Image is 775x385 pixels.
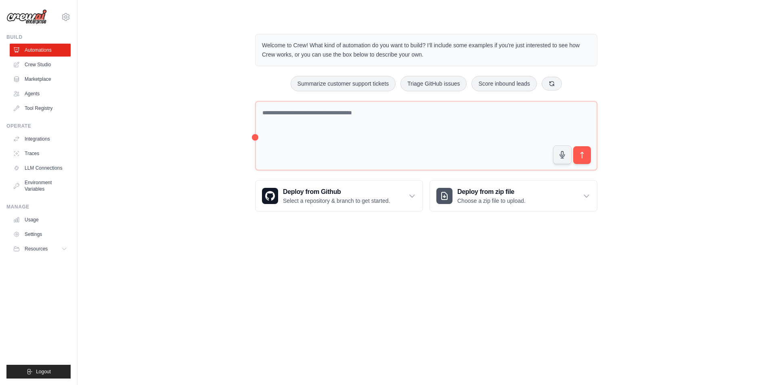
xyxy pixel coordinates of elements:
[10,176,71,196] a: Environment Variables
[10,228,71,241] a: Settings
[10,44,71,57] a: Automations
[10,162,71,175] a: LLM Connections
[10,102,71,115] a: Tool Registry
[6,365,71,379] button: Logout
[283,197,390,205] p: Select a repository & branch to get started.
[10,133,71,145] a: Integrations
[10,242,71,255] button: Resources
[283,187,390,197] h3: Deploy from Github
[10,87,71,100] a: Agents
[25,246,48,252] span: Resources
[471,76,537,91] button: Score inbound leads
[457,197,526,205] p: Choose a zip file to upload.
[291,76,396,91] button: Summarize customer support tickets
[36,368,51,375] span: Logout
[262,41,591,59] p: Welcome to Crew! What kind of automation do you want to build? I'll include some examples if you'...
[6,34,71,40] div: Build
[6,9,47,25] img: Logo
[6,123,71,129] div: Operate
[400,76,467,91] button: Triage GitHub issues
[457,187,526,197] h3: Deploy from zip file
[10,147,71,160] a: Traces
[10,58,71,71] a: Crew Studio
[10,213,71,226] a: Usage
[6,204,71,210] div: Manage
[10,73,71,86] a: Marketplace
